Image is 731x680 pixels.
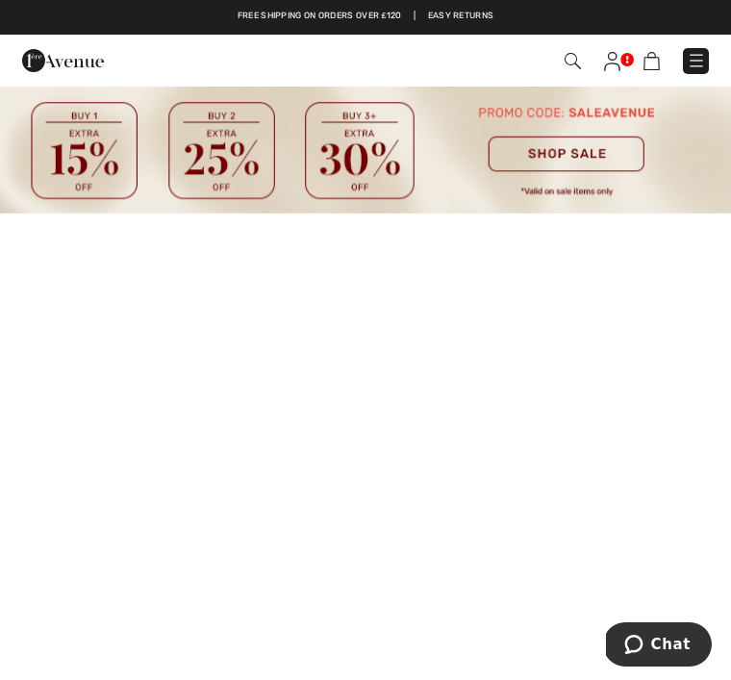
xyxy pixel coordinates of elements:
a: 1ère Avenue [22,52,104,68]
img: Shopping Bag [643,52,660,70]
img: 1ère Avenue [22,41,104,80]
iframe: Opens a widget where you can chat to one of our agents [606,622,712,670]
span: | [414,10,416,23]
img: My Info [604,52,620,71]
img: Menu [687,51,706,70]
img: Search [565,53,581,69]
a: Easy Returns [428,10,494,23]
a: Free shipping on orders over ₤120 [238,10,402,23]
